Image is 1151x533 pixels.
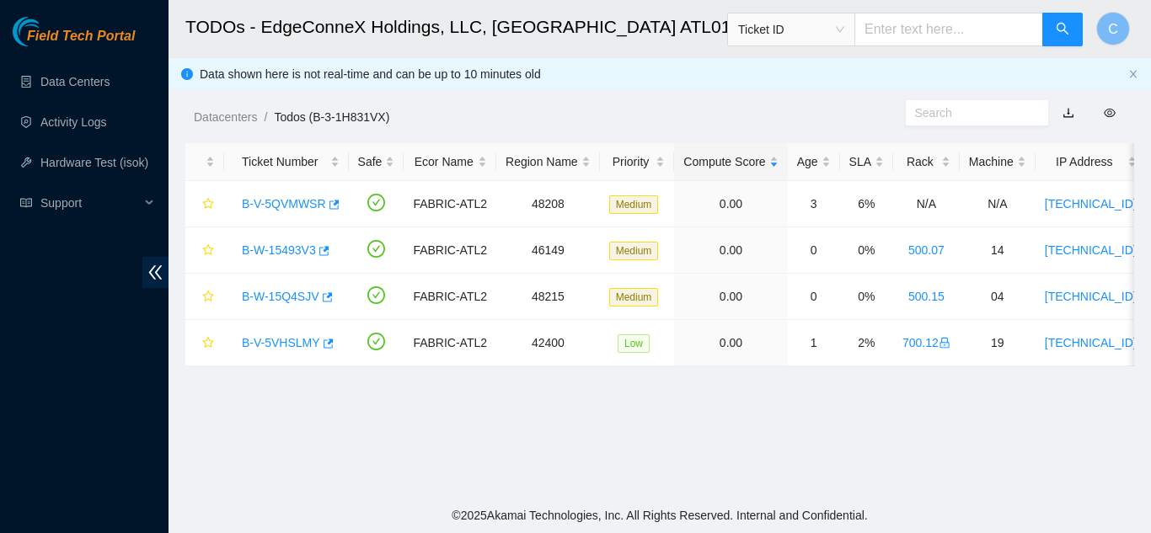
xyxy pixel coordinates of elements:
td: N/A [893,181,960,227]
span: read [20,197,32,209]
td: 19 [960,320,1036,366]
a: Hardware Test (isok) [40,156,148,169]
a: 500.15 [908,290,945,303]
span: star [202,244,214,258]
a: download [1063,106,1074,120]
td: FABRIC-ATL2 [404,227,496,274]
span: star [202,337,214,350]
a: B-W-15Q4SJV [242,290,319,303]
span: star [202,290,214,304]
span: Support [40,186,140,220]
a: [TECHNICAL_ID] [1045,197,1137,211]
footer: © 2025 Akamai Technologies, Inc. All Rights Reserved. Internal and Confidential. [169,498,1151,533]
span: search [1056,22,1069,38]
span: Medium [609,242,659,260]
button: star [195,283,215,310]
a: [TECHNICAL_ID] [1045,336,1137,349]
button: close [1128,69,1138,80]
a: [TECHNICAL_ID] [1045,243,1137,257]
button: search [1042,13,1083,46]
td: 46149 [496,227,600,274]
span: check-circle [367,286,385,304]
span: check-circle [367,333,385,350]
a: Datacenters [194,110,257,124]
a: B-W-15493V3 [242,243,316,257]
span: lock [939,337,950,349]
a: Activity Logs [40,115,107,129]
span: check-circle [367,194,385,211]
span: check-circle [367,240,385,258]
td: FABRIC-ATL2 [404,274,496,320]
span: star [202,198,214,211]
td: 6% [840,181,893,227]
button: star [195,237,215,264]
td: 0% [840,274,893,320]
input: Enter text here... [854,13,1043,46]
td: 0% [840,227,893,274]
td: 0 [788,227,840,274]
a: Akamai TechnologiesField Tech Portal [13,30,135,52]
td: 48208 [496,181,600,227]
button: star [195,329,215,356]
button: star [195,190,215,217]
a: B-V-5VHSLMY [242,336,320,349]
td: FABRIC-ATL2 [404,181,496,227]
a: B-V-5QVMWSR [242,197,326,211]
a: 500.07 [908,243,945,257]
span: eye [1104,107,1116,119]
span: C [1108,19,1118,40]
a: Todos (B-3-1H831VX) [274,110,389,124]
span: Medium [609,288,659,306]
button: download [1050,99,1087,126]
td: 04 [960,274,1036,320]
td: 42400 [496,320,600,366]
td: 0.00 [674,274,787,320]
input: Search [915,104,1026,122]
button: C [1096,12,1130,45]
td: 0 [788,274,840,320]
td: 2% [840,320,893,366]
span: Field Tech Portal [27,29,135,45]
a: [TECHNICAL_ID] [1045,290,1137,303]
span: Low [618,334,650,353]
td: 0.00 [674,227,787,274]
td: FABRIC-ATL2 [404,320,496,366]
a: Data Centers [40,75,110,88]
span: Ticket ID [738,17,844,42]
td: 48215 [496,274,600,320]
td: 1 [788,320,840,366]
a: 700.12lock [902,336,950,349]
td: 14 [960,227,1036,274]
span: Medium [609,195,659,214]
img: Akamai Technologies [13,17,85,46]
td: 0.00 [674,320,787,366]
span: double-left [142,257,169,288]
span: / [264,110,267,124]
td: N/A [960,181,1036,227]
span: close [1128,69,1138,79]
td: 0.00 [674,181,787,227]
td: 3 [788,181,840,227]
